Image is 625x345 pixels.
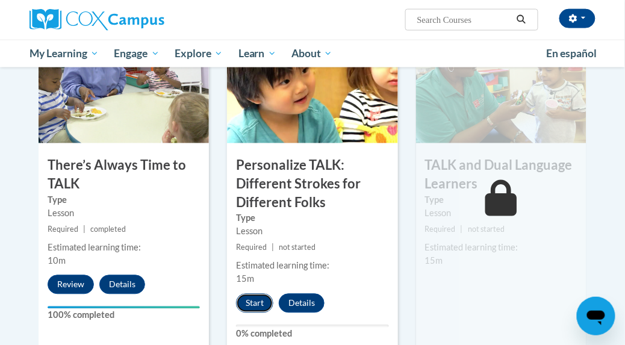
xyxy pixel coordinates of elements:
[425,241,577,255] div: Estimated learning time:
[236,328,388,341] label: 0% completed
[48,207,200,220] div: Lesson
[425,256,443,266] span: 15m
[461,225,463,234] span: |
[175,46,223,61] span: Explore
[236,243,267,252] span: Required
[425,207,577,220] div: Lesson
[48,194,200,207] label: Type
[272,243,275,252] span: |
[416,157,586,194] h3: TALK and Dual Language Learners
[22,40,107,67] a: My Learning
[546,47,597,60] span: En español
[227,157,397,212] h3: Personalize TALK: Different Strokes for Different Folks
[236,260,388,273] div: Estimated learning time:
[48,241,200,255] div: Estimated learning time:
[279,243,316,252] span: not started
[559,9,595,28] button: Account Settings
[538,41,605,66] a: En español
[236,225,388,238] div: Lesson
[48,256,66,266] span: 10m
[468,225,505,234] span: not started
[227,23,397,143] img: Course Image
[236,294,273,313] button: Start
[291,46,332,61] span: About
[48,309,200,322] label: 100% completed
[48,225,78,234] span: Required
[231,40,284,67] a: Learn
[20,40,605,67] div: Main menu
[107,40,167,67] a: Engage
[114,46,160,61] span: Engage
[279,294,325,313] button: Details
[30,46,99,61] span: My Learning
[238,46,276,61] span: Learn
[577,297,615,335] iframe: Button to launch messaging window
[48,275,94,294] button: Review
[90,225,126,234] span: completed
[83,225,86,234] span: |
[236,274,254,284] span: 15m
[284,40,341,67] a: About
[99,275,145,294] button: Details
[236,212,388,225] label: Type
[512,13,530,27] button: Search
[167,40,231,67] a: Explore
[416,23,586,143] img: Course Image
[30,9,164,31] img: Cox Campus
[425,194,577,207] label: Type
[39,23,209,143] img: Course Image
[30,9,206,31] a: Cox Campus
[416,13,512,27] input: Search Courses
[48,306,200,309] div: Your progress
[39,157,209,194] h3: There’s Always Time to TALK
[425,225,456,234] span: Required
